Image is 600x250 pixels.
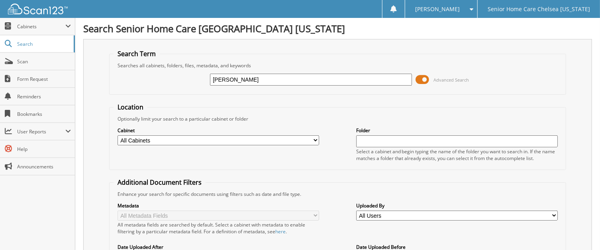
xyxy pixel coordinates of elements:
div: Enhance your search for specific documents using filters such as date and file type. [114,191,562,197]
div: Optionally limit your search to a particular cabinet or folder [114,115,562,122]
iframe: Chat Widget [560,212,600,250]
div: All metadata fields are searched by default. Select a cabinet with metadata to enable filtering b... [118,221,319,235]
span: Senior Home Care Chelsea [US_STATE] [488,7,590,12]
span: Reminders [17,93,71,100]
div: Select a cabinet and begin typing the name of the folder you want to search in. If the name match... [356,148,558,162]
label: Metadata [118,202,319,209]
legend: Location [114,103,147,111]
span: Announcements [17,163,71,170]
h1: Search Senior Home Care [GEOGRAPHIC_DATA] [US_STATE] [83,22,592,35]
span: Form Request [17,76,71,82]
span: Bookmarks [17,111,71,117]
a: here [275,228,286,235]
label: Uploaded By [356,202,558,209]
span: Advanced Search [434,77,469,83]
img: scan123-logo-white.svg [8,4,68,14]
div: Searches all cabinets, folders, files, metadata, and keywords [114,62,562,69]
span: Search [17,41,70,47]
legend: Additional Document Filters [114,178,206,187]
span: Cabinets [17,23,65,30]
span: [PERSON_NAME] [415,7,460,12]
label: Folder [356,127,558,134]
label: Cabinet [118,127,319,134]
legend: Search Term [114,49,160,58]
span: User Reports [17,128,65,135]
span: Help [17,146,71,152]
span: Scan [17,58,71,65]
